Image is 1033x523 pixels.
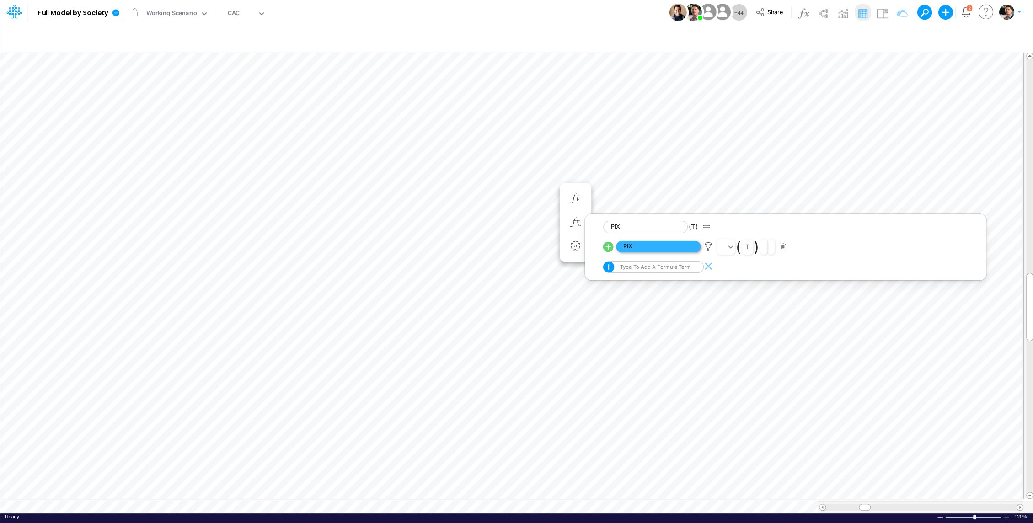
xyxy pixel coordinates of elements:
span: 120% [1014,513,1028,520]
span: Ready [5,514,19,519]
span: PIX [603,221,688,233]
span: + 44 [734,10,744,16]
div: t [745,243,749,251]
div: Zoom Out [937,514,944,521]
img: User Image Icon [712,2,733,22]
span: ) [754,239,759,255]
input: Type a title here [8,29,834,48]
button: Share [751,5,789,20]
div: Type to add a formula term [618,264,691,270]
div: Zoom level [1014,513,1028,520]
div: Zoom In [1002,513,1010,520]
span: PIX [616,241,701,252]
img: User Image Icon [669,4,686,21]
img: User Image Icon [685,4,702,21]
a: Notifications [961,7,971,17]
div: CAC [228,9,240,19]
div: Working Scenario [146,9,197,19]
span: (T) [689,223,698,231]
img: User Image Icon [698,2,718,22]
b: Full Model by Society [37,9,108,17]
div: Zoom [974,515,976,519]
span: ( [736,239,741,255]
div: In Ready mode [5,513,19,520]
span: Share [767,8,783,15]
div: Zoom [945,513,1002,520]
div: 2 unread items [968,6,970,10]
